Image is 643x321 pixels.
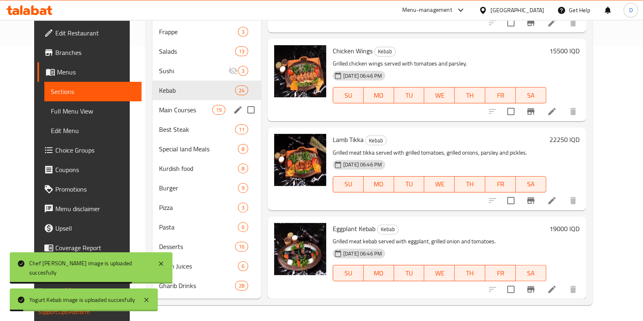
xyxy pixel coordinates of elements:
h6: 22250 IQD [549,134,580,145]
span: Gharib Drinks [159,281,235,290]
span: 24 [235,87,248,94]
span: 13 [235,48,248,55]
div: Fresh Juices [159,261,238,271]
span: 1.0.0 [59,285,72,295]
p: Grilled chicken wings served with tomatoes and parsley. [333,59,546,69]
a: Promotions [37,179,142,199]
h6: 19000 IQD [549,223,580,234]
span: FR [488,267,512,279]
span: 3 [238,204,248,212]
span: Salads [159,46,235,56]
span: 6 [238,262,248,270]
div: Gharib Drinks28 [153,276,261,295]
button: SA [516,265,546,281]
span: Best Steak [159,124,235,134]
span: Eggplant Kebab [333,223,375,235]
div: [GEOGRAPHIC_DATA] [490,6,544,15]
div: items [238,66,248,76]
div: Special land Meals8 [153,139,261,159]
a: Support.OpsPlatform [38,307,90,317]
div: Kebab [374,47,396,57]
span: Frappe [159,27,238,37]
span: Kebab [159,85,235,95]
span: Kebab [375,47,395,56]
span: 8 [238,165,248,173]
a: Edit menu item [547,284,557,294]
span: Select to update [502,281,519,298]
button: SU [333,265,364,281]
button: SA [516,176,546,192]
span: TU [397,90,421,101]
button: MO [364,176,394,192]
div: Pasta6 [153,217,261,237]
span: TH [458,90,482,101]
button: MO [364,265,394,281]
span: Chicken Wings [333,45,373,57]
a: Edit Menu [44,121,142,140]
button: SU [333,176,364,192]
div: Kebab24 [153,81,261,100]
span: TH [458,267,482,279]
span: 16 [235,243,248,251]
button: Branch-specific-item [521,102,541,121]
a: Sections [44,82,142,101]
span: Version: [38,285,58,295]
span: SU [336,90,360,101]
button: TH [455,87,485,103]
button: SA [516,87,546,103]
span: Edit Menu [51,126,135,135]
span: MO [367,267,391,279]
button: FR [485,176,516,192]
img: Eggplant Kebab [274,223,326,275]
span: [DATE] 06:46 PM [340,72,385,80]
span: [DATE] 06:46 PM [340,161,385,168]
span: SA [519,90,543,101]
div: items [238,203,248,212]
span: WE [427,178,451,190]
div: Best Steak11 [153,120,261,139]
div: items [212,105,225,115]
span: TU [397,178,421,190]
div: Kurdish food8 [153,159,261,178]
span: Menu disclaimer [55,204,135,214]
span: Upsell [55,223,135,233]
div: Kebab [365,135,387,145]
div: Desserts [159,242,235,251]
button: TU [394,265,425,281]
button: WE [424,265,455,281]
div: Burger9 [153,178,261,198]
span: SU [336,267,360,279]
button: delete [563,13,583,33]
span: WE [427,90,451,101]
span: Full Menu View [51,106,135,116]
span: D [629,6,632,15]
div: items [238,183,248,193]
span: Pasta [159,222,238,232]
span: Sushi [159,66,228,76]
div: items [238,164,248,173]
span: Main Courses [159,105,212,115]
span: Kurdish food [159,164,238,173]
div: Salads13 [153,41,261,61]
div: items [238,222,248,232]
a: Coverage Report [37,238,142,258]
a: Branches [37,43,142,62]
span: Menus [57,67,135,77]
span: 3 [238,28,248,36]
div: Menu-management [402,5,452,15]
span: [DATE] 06:46 PM [340,250,385,258]
a: Menu disclaimer [37,199,142,218]
button: TU [394,176,425,192]
a: Coupons [37,160,142,179]
div: Kebab [377,225,399,234]
span: WE [427,267,451,279]
button: Branch-specific-item [521,13,541,33]
button: SU [333,87,364,103]
div: items [235,124,248,134]
div: items [235,242,248,251]
div: items [235,46,248,56]
span: 11 [235,126,248,133]
div: Yogurt Kebab image is uploaded succesfully [29,295,135,304]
